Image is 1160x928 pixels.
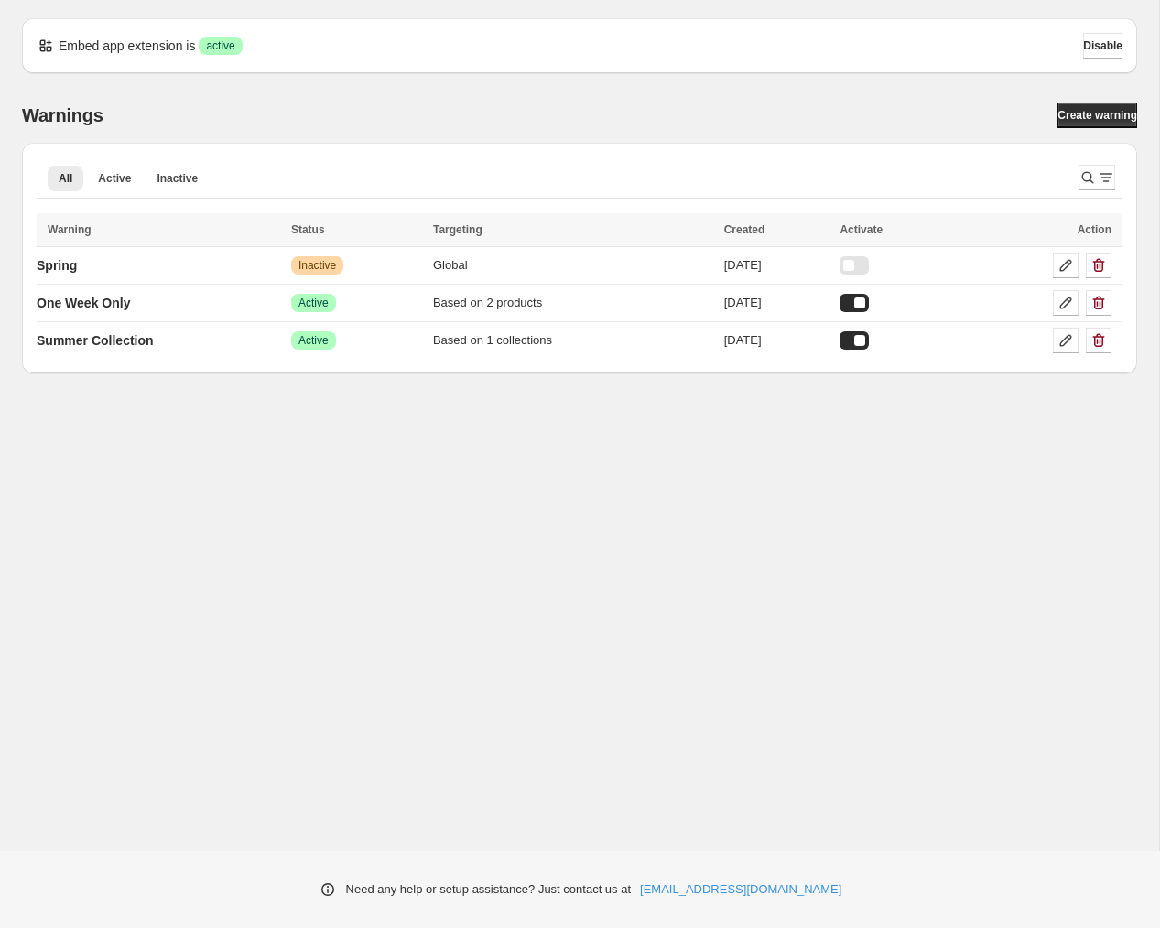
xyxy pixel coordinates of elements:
[48,223,92,236] span: Warning
[840,223,883,236] span: Activate
[298,333,329,348] span: Active
[206,38,234,53] span: active
[724,256,829,275] div: [DATE]
[1083,38,1122,53] span: Disable
[433,331,713,350] div: Based on 1 collections
[640,880,841,899] a: [EMAIL_ADDRESS][DOMAIN_NAME]
[37,294,130,312] p: One Week Only
[37,288,130,318] a: One Week Only
[1083,33,1122,59] button: Disable
[37,331,154,350] p: Summer Collection
[1057,103,1137,128] a: Create warning
[298,296,329,310] span: Active
[724,223,765,236] span: Created
[37,256,77,275] p: Spring
[59,37,195,55] p: Embed app extension is
[157,171,198,186] span: Inactive
[22,104,103,126] h2: Warnings
[1057,108,1137,123] span: Create warning
[1078,223,1111,236] span: Action
[433,223,482,236] span: Targeting
[724,331,829,350] div: [DATE]
[59,171,72,186] span: All
[1079,165,1115,190] button: Search and filter results
[433,256,713,275] div: Global
[724,294,829,312] div: [DATE]
[291,223,325,236] span: Status
[37,326,154,355] a: Summer Collection
[37,251,77,280] a: Spring
[433,294,713,312] div: Based on 2 products
[298,258,336,273] span: Inactive
[98,171,131,186] span: Active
